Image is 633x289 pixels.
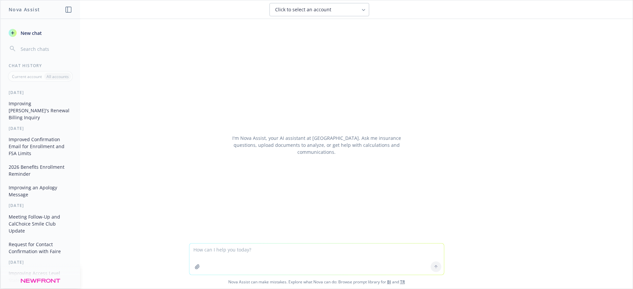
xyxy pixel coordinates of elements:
div: [DATE] [1,126,80,131]
input: Search chats [19,44,72,53]
button: Improving an Apology Message [6,182,75,200]
p: Current account [12,74,42,79]
div: [DATE] [1,259,80,265]
span: New chat [19,30,42,37]
button: Improving Access Level Statement [6,268,75,286]
p: All accounts [47,74,69,79]
div: Chat History [1,63,80,68]
a: TR [400,279,405,285]
div: [DATE] [1,203,80,208]
button: Meeting Follow-Up and CalChoice Smile Club Update [6,211,75,236]
button: New chat [6,27,75,39]
h1: Nova Assist [9,6,40,13]
div: [DATE] [1,90,80,95]
div: I'm Nova Assist, your AI assistant at [GEOGRAPHIC_DATA]. Ask me insurance questions, upload docum... [223,135,410,155]
button: Improved Confirmation Email for Enrollment and FSA Limits [6,134,75,159]
span: Nova Assist can make mistakes. Explore what Nova can do: Browse prompt library for and [3,275,630,289]
button: Request for Contact Confirmation with Faire [6,239,75,257]
button: 2026 Benefits Enrollment Reminder [6,161,75,179]
span: Click to select an account [275,6,331,13]
a: BI [387,279,391,285]
button: Improving [PERSON_NAME]'s Renewal Billing Inquiry [6,98,75,123]
button: Click to select an account [269,3,369,16]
